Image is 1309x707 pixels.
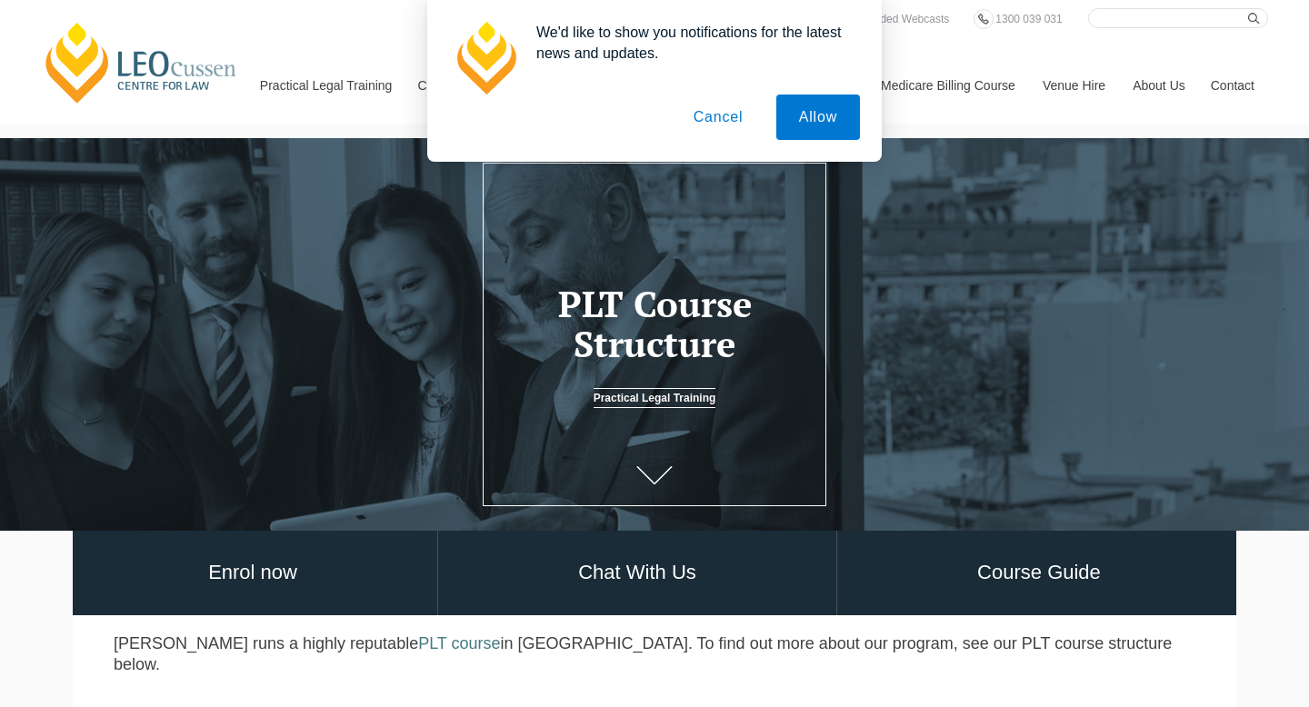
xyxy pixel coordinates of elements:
div: We'd like to show you notifications for the latest news and updates. [522,22,860,64]
button: Allow [776,95,860,140]
h1: PLT Course Structure [497,284,812,363]
a: Course Guide [837,531,1241,615]
a: PLT course [418,634,500,652]
img: notification icon [449,22,522,95]
p: [PERSON_NAME] runs a highly reputable in [GEOGRAPHIC_DATA]. To find out more about our program, s... [114,633,1195,676]
a: Enrol now [68,531,437,615]
a: Practical Legal Training [594,388,716,408]
a: Chat With Us [438,531,836,615]
button: Cancel [671,95,766,140]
